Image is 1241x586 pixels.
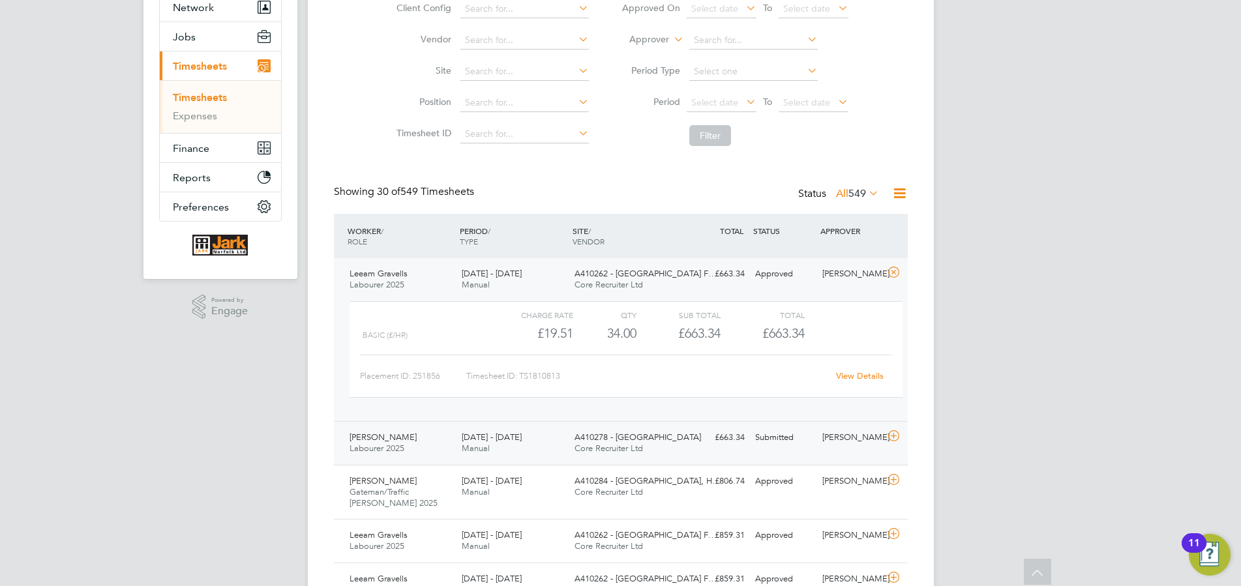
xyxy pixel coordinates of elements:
span: / [588,226,591,236]
button: Preferences [160,192,281,221]
span: Labourer 2025 [350,279,404,290]
span: Powered by [211,295,248,306]
span: Select date [783,96,830,108]
span: Network [173,1,214,14]
a: View Details [836,370,884,381]
span: [DATE] - [DATE] [462,432,522,443]
a: Go to home page [159,235,282,256]
span: Manual [462,540,490,551]
span: Reports [173,171,211,184]
span: Select date [783,3,830,14]
span: Engage [211,306,248,317]
span: Timesheets [173,60,227,72]
div: £806.74 [682,471,750,492]
div: Total [721,307,805,323]
div: [PERSON_NAME] [817,471,885,492]
label: Approver [610,33,669,46]
span: [DATE] - [DATE] [462,268,522,279]
label: Client Config [393,2,451,14]
div: Approved [750,525,818,546]
div: APPROVER [817,219,885,242]
span: basic (£/HR) [363,330,408,340]
span: Finance [173,142,209,154]
span: Labourer 2025 [350,540,404,551]
div: Status [798,185,882,203]
span: Manual [462,443,490,454]
div: Timesheet ID: TS1810813 [466,366,828,387]
label: Period Type [621,65,680,76]
span: A410284 - [GEOGRAPHIC_DATA], H… [575,475,721,486]
span: To [759,93,776,110]
div: [PERSON_NAME] [817,427,885,448]
label: Position [393,96,451,108]
label: Vendor [393,33,451,45]
a: Powered byEngage [192,295,248,319]
a: Expenses [173,110,217,122]
label: Approved On [621,2,680,14]
span: 30 of [377,185,400,198]
span: ROLE [348,236,367,246]
span: Labourer 2025 [350,443,404,454]
button: Finance [160,134,281,162]
span: A410262 - [GEOGRAPHIC_DATA] F… [575,573,717,584]
span: Core Recruiter Ltd [575,443,643,454]
span: Core Recruiter Ltd [575,279,643,290]
span: Leeam Gravells [350,529,408,540]
input: Select one [689,63,818,81]
div: 34.00 [573,323,636,344]
div: £663.34 [682,263,750,285]
label: All [836,187,879,200]
input: Search for... [460,31,589,50]
input: Search for... [460,63,589,81]
button: Reports [160,163,281,192]
button: Jobs [160,22,281,51]
button: Open Resource Center, 11 new notifications [1189,534,1231,576]
span: 549 Timesheets [377,185,474,198]
span: [DATE] - [DATE] [462,573,522,584]
span: Leeam Gravells [350,268,408,279]
span: Leeam Gravells [350,573,408,584]
div: Sub Total [636,307,721,323]
div: WORKER [344,219,457,253]
span: [PERSON_NAME] [350,432,417,443]
div: Placement ID: 251856 [360,366,466,387]
div: 11 [1188,543,1200,560]
div: STATUS [750,219,818,242]
span: Core Recruiter Ltd [575,486,643,497]
span: / [488,226,490,236]
label: Site [393,65,451,76]
span: / [381,226,383,236]
label: Timesheet ID [393,127,451,139]
div: £859.31 [682,525,750,546]
div: Submitted [750,427,818,448]
button: Timesheets [160,51,281,80]
span: A410262 - [GEOGRAPHIC_DATA] F… [575,529,717,540]
span: TYPE [460,236,478,246]
div: Timesheets [160,80,281,133]
span: VENDOR [573,236,605,246]
span: 549 [848,187,866,200]
span: Gateman/Traffic [PERSON_NAME] 2025 [350,486,438,508]
div: [PERSON_NAME] [817,263,885,285]
input: Search for... [460,94,589,112]
div: Approved [750,471,818,492]
span: TOTAL [720,226,743,236]
span: Select date [691,3,738,14]
div: £663.34 [682,427,750,448]
div: Showing [334,185,477,199]
span: A410262 - [GEOGRAPHIC_DATA] F… [575,268,717,279]
button: Filter [689,125,731,146]
span: Select date [691,96,738,108]
div: [PERSON_NAME] [817,525,885,546]
div: £663.34 [636,323,721,344]
span: Manual [462,486,490,497]
span: Manual [462,279,490,290]
input: Search for... [460,125,589,143]
span: Preferences [173,201,229,213]
a: Timesheets [173,91,227,104]
div: £19.51 [488,323,573,344]
div: SITE [569,219,682,253]
span: Core Recruiter Ltd [575,540,643,551]
span: A410278 - [GEOGRAPHIC_DATA] [575,432,701,443]
span: £663.34 [762,325,805,341]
